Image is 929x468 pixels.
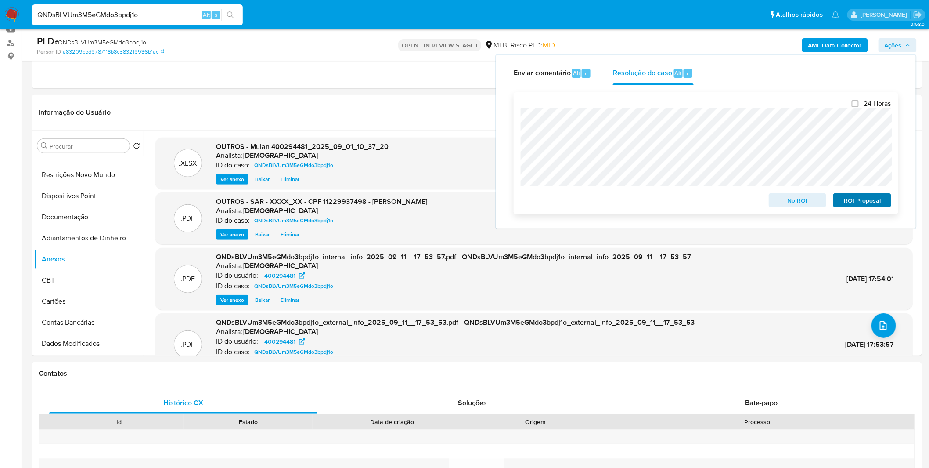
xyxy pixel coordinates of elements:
span: c [585,69,587,77]
span: 400294481 [264,336,295,347]
span: Eliminar [281,296,299,305]
span: 400294481 [264,270,295,281]
div: Origem [477,417,594,426]
div: Estado [190,417,306,426]
button: Restrições Novo Mundo [34,164,144,185]
button: Ações [879,38,917,52]
span: OUTROS - SAR - XXXX_XX - CPF 11229937498 - [PERSON_NAME] [216,196,427,207]
span: No ROI [775,194,821,207]
button: Cartões [34,291,144,312]
a: QNDsBLVUm3M5eGMdo3bpdj1o [251,347,337,357]
span: QNDsBLVUm3M5eGMdo3bpdj1o_internal_info_2025_09_11__17_53_57.pdf - QNDsBLVUm3M5eGMdo3bpdj1o_intern... [216,252,691,262]
h6: [DEMOGRAPHIC_DATA] [243,261,318,270]
span: Baixar [255,175,270,184]
span: OUTROS - Mulan 400294481_2025_09_01_10_37_20 [216,141,389,152]
span: Risco PLD: [511,40,555,50]
p: Analista: [216,327,242,336]
div: Data de criação [319,417,465,426]
button: Baixar [251,295,274,305]
button: Ver anexo [216,295,248,305]
p: OPEN - IN REVIEW STAGE I [398,39,481,51]
span: 3.158.0 [911,21,925,28]
button: Detalhe da geolocalização [34,354,144,375]
b: AML Data Collector [808,38,862,52]
span: Baixar [255,296,270,305]
button: Ver anexo [216,229,248,240]
div: Processo [606,417,908,426]
span: 24 Horas [864,99,891,108]
span: Histórico CX [163,398,203,408]
p: Analista: [216,151,242,160]
button: Eliminar [276,295,304,305]
span: Eliminar [281,230,299,239]
button: Documentação [34,207,144,228]
span: Ver anexo [220,230,244,239]
span: Ações [885,38,902,52]
h6: [DEMOGRAPHIC_DATA] [243,327,318,336]
p: ID do usuário: [216,337,258,346]
p: ID do caso: [216,348,250,356]
span: QNDsBLVUm3M5eGMdo3bpdj1o [254,281,333,291]
p: igor.silva@mercadolivre.com [861,11,910,19]
span: [DATE] 17:53:57 [846,339,894,349]
div: Id [61,417,177,426]
span: Baixar [255,230,270,239]
span: Atalhos rápidos [776,10,823,19]
span: QNDsBLVUm3M5eGMdo3bpdj1o_external_info_2025_09_11__17_53_53.pdf - QNDsBLVUm3M5eGMdo3bpdj1o_extern... [216,317,695,327]
input: Procurar [50,142,126,150]
button: CBT [34,270,144,291]
div: MLB [485,40,507,50]
p: ID do caso: [216,216,250,225]
span: QNDsBLVUm3M5eGMdo3bpdj1o [254,215,333,226]
a: 400294481 [259,336,310,347]
a: 400294481 [259,270,310,281]
span: s [215,11,217,19]
span: Ver anexo [220,296,244,305]
h6: [DEMOGRAPHIC_DATA] [243,207,318,215]
h1: Contatos [39,369,915,378]
button: Dispositivos Point [34,185,144,207]
span: ROI Proposal [839,194,885,207]
button: Anexos [34,249,144,270]
button: Adiantamentos de Dinheiro [34,228,144,249]
b: Person ID [37,48,61,56]
p: ID do usuário: [216,271,258,280]
button: search-icon [221,9,239,21]
button: Contas Bancárias [34,312,144,333]
span: Resolução do caso [613,68,672,78]
a: a83209cbd9787118b8c583219936b1ac [63,48,164,56]
span: Enviar comentário [514,68,571,78]
a: Sair [913,10,922,19]
button: Eliminar [276,174,304,185]
input: 24 Horas [852,100,859,107]
p: Analista: [216,261,242,270]
h6: [DEMOGRAPHIC_DATA] [243,151,318,160]
span: QNDsBLVUm3M5eGMdo3bpdj1o [254,347,333,357]
button: Procurar [41,142,48,149]
a: QNDsBLVUm3M5eGMdo3bpdj1o [251,160,337,171]
button: upload-file [871,313,896,338]
span: r [687,69,689,77]
p: ID do caso: [216,161,250,170]
span: Soluções [458,398,487,408]
h1: Informação do Usuário [39,108,111,117]
span: Ver anexo [220,175,244,184]
span: Bate-papo [745,398,778,408]
button: Baixar [251,229,274,240]
span: MID [543,40,555,50]
input: Pesquise usuários ou casos... [32,9,243,21]
a: Notificações [832,11,839,18]
span: [DATE] 17:54:01 [847,274,894,284]
button: AML Data Collector [802,38,868,52]
p: .PDF [181,340,195,349]
button: Ver anexo [216,174,248,185]
span: Alt [203,11,210,19]
button: Dados Modificados [34,333,144,354]
b: PLD [37,34,54,48]
span: Alt [573,69,580,77]
button: Eliminar [276,229,304,240]
p: Analista: [216,207,242,215]
span: QNDsBLVUm3M5eGMdo3bpdj1o [254,160,333,171]
p: .XLSX [179,159,197,168]
button: Retornar ao pedido padrão [133,142,140,152]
